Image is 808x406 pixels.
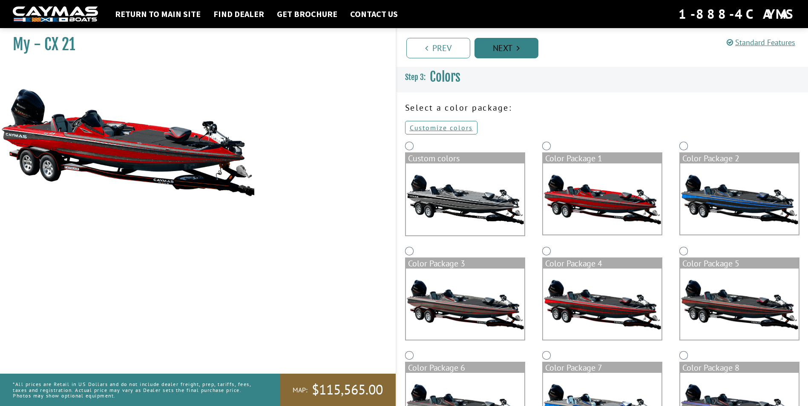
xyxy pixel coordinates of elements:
[680,258,799,269] div: Color Package 5
[543,258,661,269] div: Color Package 4
[406,363,524,373] div: Color Package 6
[727,37,795,47] a: Standard Features
[679,5,795,23] div: 1-888-4CAYMAS
[13,6,98,22] img: white-logo-c9c8dbefe5ff5ceceb0f0178aa75bf4bb51f6bca0971e226c86eb53dfe498488.png
[405,101,800,114] p: Select a color package:
[406,163,524,235] img: cx-Base-Layer.png
[312,381,383,399] span: $115,565.00
[346,9,402,20] a: Contact Us
[280,374,396,406] a: MAP:$115,565.00
[111,9,205,20] a: Return to main site
[680,163,799,234] img: color_package_333.png
[13,35,374,54] h1: My - CX 21
[406,153,524,163] div: Custom colors
[680,153,799,163] div: Color Package 2
[543,163,661,234] img: color_package_332.png
[293,386,308,395] span: MAP:
[406,269,524,340] img: color_package_334.png
[543,153,661,163] div: Color Package 1
[273,9,342,20] a: Get Brochure
[543,269,661,340] img: color_package_335.png
[209,9,268,20] a: Find Dealer
[680,363,799,373] div: Color Package 8
[406,38,470,58] a: Prev
[406,258,524,269] div: Color Package 3
[474,38,538,58] a: Next
[543,363,661,373] div: Color Package 7
[680,269,799,340] img: color_package_336.png
[13,377,261,403] p: *All prices are Retail in US Dollars and do not include dealer freight, prep, tariffs, fees, taxe...
[405,121,477,134] a: Customize colors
